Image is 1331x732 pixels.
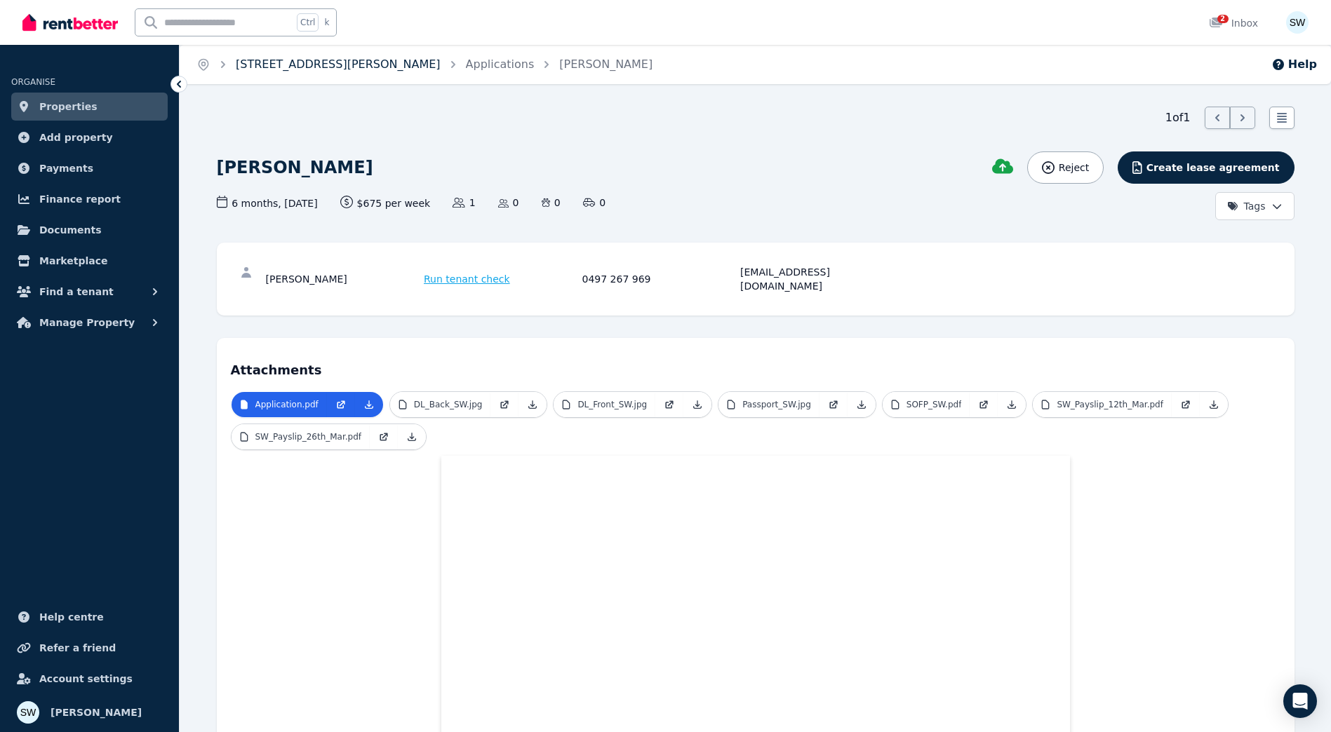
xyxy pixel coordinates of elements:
a: Application.pdf [232,392,327,417]
a: Marketplace [11,247,168,275]
a: Open in new Tab [820,392,848,417]
h1: [PERSON_NAME] [217,156,373,179]
div: Inbox [1209,16,1258,30]
a: Download Attachment [998,392,1026,417]
button: Tags [1215,192,1295,220]
span: 2 [1217,15,1229,23]
a: Documents [11,216,168,244]
a: Open in new Tab [327,392,355,417]
img: RentBetter [22,12,118,33]
a: Finance report [11,185,168,213]
div: [PERSON_NAME] [266,265,420,293]
img: Sam Watson [1286,11,1309,34]
p: SW_Payslip_26th_Mar.pdf [255,431,362,442]
h4: Attachments [231,352,1280,380]
span: Add property [39,129,113,146]
a: Download Attachment [683,392,711,417]
a: Add property [11,123,168,151]
span: 1 [453,196,475,210]
a: SOFP_SW.pdf [883,392,970,417]
a: [STREET_ADDRESS][PERSON_NAME] [236,57,441,71]
p: DL_Front_SW.jpg [577,399,647,410]
a: [PERSON_NAME] [559,57,653,71]
span: 0 [583,196,606,210]
span: 1 of 1 [1165,109,1191,126]
a: DL_Front_SW.jpg [554,392,655,417]
img: Sam Watson [17,701,39,724]
button: Manage Property [11,309,168,337]
div: [EMAIL_ADDRESS][DOMAIN_NAME] [740,265,895,293]
a: Open in new Tab [970,392,998,417]
a: Download Attachment [398,424,426,449]
a: Download Attachment [1200,392,1228,417]
a: Account settings [11,665,168,693]
span: Reject [1059,161,1089,175]
a: Refer a friend [11,634,168,662]
a: SW_Payslip_12th_Mar.pdf [1033,392,1172,417]
span: Tags [1227,199,1266,213]
span: $675 per week [340,196,431,210]
span: Ctrl [297,13,319,32]
a: Download Attachment [355,392,383,417]
p: SW_Payslip_12th_Mar.pdf [1057,399,1163,410]
span: Properties [39,98,98,115]
a: Download Attachment [519,392,547,417]
span: Find a tenant [39,283,114,300]
a: Properties [11,93,168,121]
span: Finance report [39,191,121,208]
p: DL_Back_SW.jpg [414,399,483,410]
span: 6 months , [DATE] [217,196,318,210]
nav: Breadcrumb [180,45,669,84]
span: ORGANISE [11,77,55,87]
button: Create lease agreement [1118,151,1294,184]
p: SOFP_SW.pdf [907,399,962,410]
a: Open in new Tab [370,424,398,449]
span: Payments [39,160,93,177]
a: DL_Back_SW.jpg [390,392,491,417]
span: 0 [498,196,519,210]
button: Help [1271,56,1317,73]
span: k [324,17,329,28]
span: Run tenant check [424,272,510,286]
button: Reject [1027,151,1104,184]
a: Applications [466,57,535,71]
a: Open in new Tab [1172,392,1200,417]
a: Passport_SW.jpg [718,392,820,417]
button: Find a tenant [11,278,168,306]
span: Marketplace [39,252,107,269]
span: Documents [39,222,102,238]
a: Help centre [11,603,168,631]
span: Help centre [39,609,104,625]
div: Open Intercom Messenger [1283,684,1317,718]
span: Create lease agreement [1146,161,1280,175]
span: Account settings [39,670,133,687]
a: Download Attachment [848,392,876,417]
p: Application.pdf [255,399,319,410]
p: Passport_SW.jpg [742,399,811,410]
a: SW_Payslip_26th_Mar.pdf [232,424,370,449]
span: 0 [542,196,561,210]
a: Payments [11,154,168,182]
a: Open in new Tab [655,392,683,417]
span: Refer a friend [39,639,116,656]
span: Manage Property [39,314,135,331]
span: [PERSON_NAME] [51,704,142,721]
a: Open in new Tab [490,392,519,417]
div: 0497 267 969 [582,265,737,293]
